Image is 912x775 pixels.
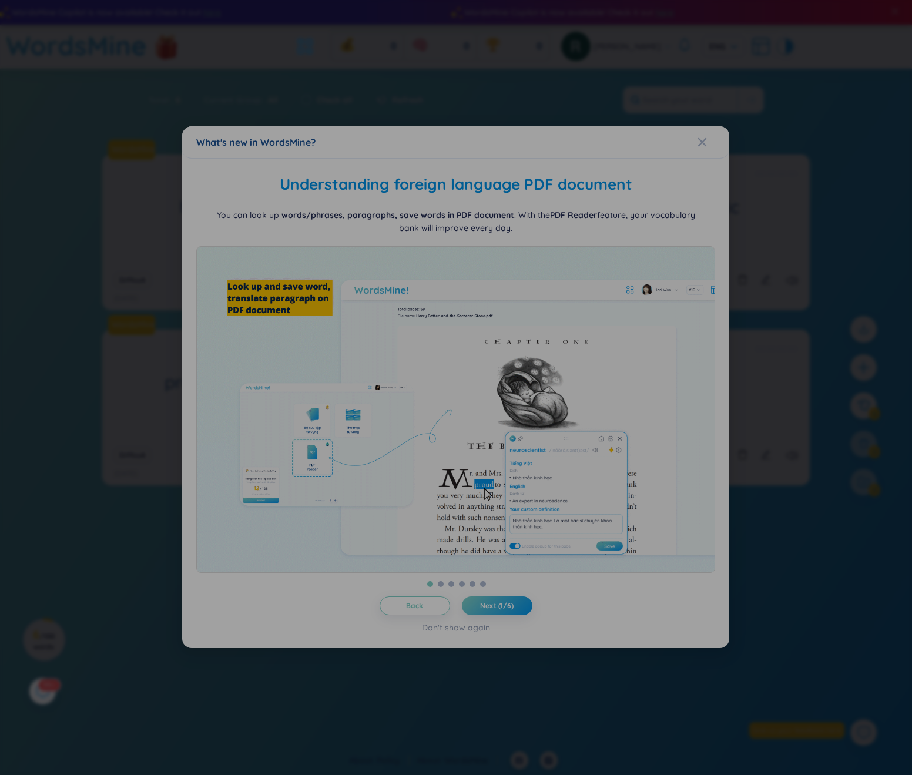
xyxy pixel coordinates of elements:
b: PDF Reader [550,210,597,220]
span: Back [407,602,424,611]
button: 5 [470,582,475,588]
div: What's new in WordsMine? [196,136,715,149]
button: Back [380,597,450,616]
button: 3 [448,582,454,588]
button: 4 [459,582,465,588]
span: Next (1/6) [481,602,514,611]
button: 1 [427,582,433,588]
button: Close [698,126,730,158]
b: words/phrases, paragraphs, save words in PDF document [281,210,514,220]
button: Next (1/6) [462,597,532,616]
button: 6 [480,582,486,588]
h2: Understanding foreign language PDF document [196,173,715,197]
button: 2 [438,582,444,588]
span: You can look up . With the feature, your vocabulary bank will improve every day. [217,210,695,233]
div: Don't show again [422,622,490,635]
